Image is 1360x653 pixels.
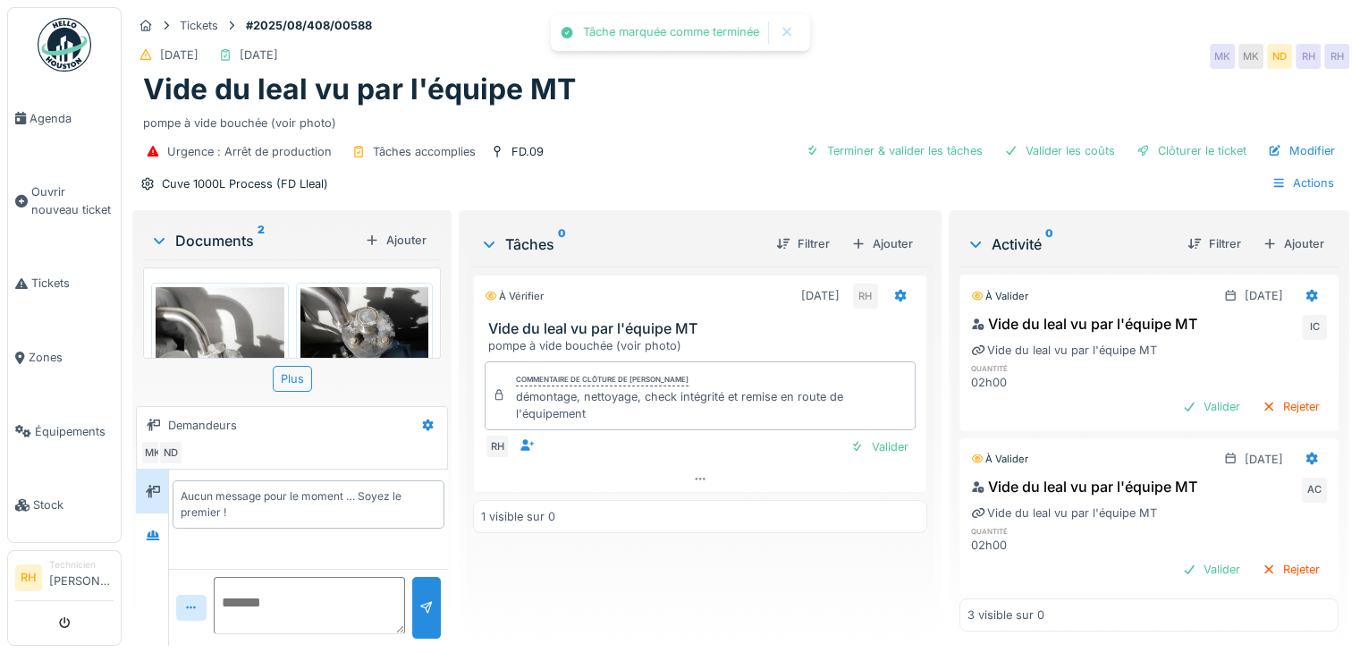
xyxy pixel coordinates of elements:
div: Activité [967,233,1173,255]
a: Ouvrir nouveau ticket [8,156,121,247]
div: [DATE] [1245,287,1283,304]
div: Ajouter [1255,232,1331,256]
sup: 0 [1045,233,1053,255]
div: Documents [150,230,358,251]
div: 3 visible sur 0 [967,606,1044,623]
h6: quantité [971,525,1086,537]
div: Technicien [49,558,114,572]
div: RH [1296,44,1321,69]
div: [DATE] [160,47,199,64]
h1: Vide du leal vu par l'équipe MT [143,72,576,106]
span: Équipements [35,423,114,440]
div: À vérifier [485,289,544,304]
div: Clôturer le ticket [1129,139,1254,163]
div: ND [1267,44,1292,69]
div: 02h00 [971,374,1086,391]
a: Tickets [8,247,121,321]
div: Ajouter [358,228,434,252]
div: AC [1302,478,1327,503]
div: RH [853,284,878,309]
div: Vide du leal vu par l'équipe MT [971,313,1197,335]
div: [DATE] [1245,451,1283,468]
div: Vide du leal vu par l'équipe MT [971,342,1157,359]
div: pompe à vide bouchée (voir photo) [143,107,1339,131]
span: Zones [29,349,114,366]
div: Plus [273,366,312,392]
span: Tickets [31,275,114,292]
div: FD.09 [511,143,544,160]
div: pompe à vide bouchée (voir photo) [488,337,919,354]
div: Vide du leal vu par l'équipe MT [971,505,1157,522]
li: RH [15,564,42,591]
div: [DATE] [240,47,278,64]
span: Ouvrir nouveau ticket [31,183,114,217]
div: Valider les coûts [997,139,1122,163]
h6: quantité [971,362,1086,374]
a: Zones [8,320,121,394]
div: Valider [1175,394,1247,419]
a: RH Technicien[PERSON_NAME] [15,558,114,601]
sup: 2 [258,230,265,251]
div: 1 visible sur 0 [481,508,555,525]
div: Tâches accomplies [373,143,476,160]
div: Filtrer [1180,232,1248,256]
div: Rejeter [1254,557,1327,581]
div: RH [485,434,510,459]
img: Badge_color-CXgf-gQk.svg [38,18,91,72]
a: Équipements [8,394,121,469]
div: Valider [1175,557,1247,581]
div: Demandeurs [168,417,237,434]
div: IC [1302,315,1327,340]
sup: 0 [558,233,566,255]
div: Modifier [1261,139,1342,163]
li: [PERSON_NAME] [49,558,114,597]
div: 02h00 [971,537,1086,554]
a: Stock [8,469,121,543]
div: À valider [971,452,1028,467]
div: Tâches [480,233,762,255]
div: Valider [843,435,916,459]
img: uw7pzl3porah91ntalu8s6hbfhqy [156,287,284,515]
div: Urgence : Arrêt de production [167,143,332,160]
div: Tâche marquée comme terminée [583,25,759,40]
div: Rejeter [1254,394,1327,419]
div: ND [158,440,183,465]
div: Aucun message pour le moment … Soyez le premier ! [181,488,436,521]
img: oyzlf4qq8cwb9e2tm5n8ej71cva0 [300,287,429,360]
div: Vide du leal vu par l'équipe MT [971,476,1197,497]
div: MK [1210,44,1235,69]
div: Actions [1263,170,1342,196]
div: Terminer & valider les tâches [798,139,990,163]
h3: Vide du leal vu par l'équipe MT [488,320,919,337]
a: Agenda [8,81,121,156]
div: RH [1324,44,1349,69]
div: Filtrer [769,232,837,256]
div: Tickets [180,17,218,34]
span: Agenda [30,110,114,127]
strong: #2025/08/408/00588 [239,17,379,34]
div: Cuve 1000L Process (FD Lleal) [162,175,328,192]
div: À valider [971,289,1028,304]
div: démontage, nettoyage, check intégrité et remise en route de l'équipement [516,388,908,422]
div: Commentaire de clôture de [PERSON_NAME] [516,374,688,386]
div: MK [140,440,165,465]
span: Stock [33,496,114,513]
div: Ajouter [844,232,920,256]
div: MK [1238,44,1263,69]
div: [DATE] [801,287,840,304]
